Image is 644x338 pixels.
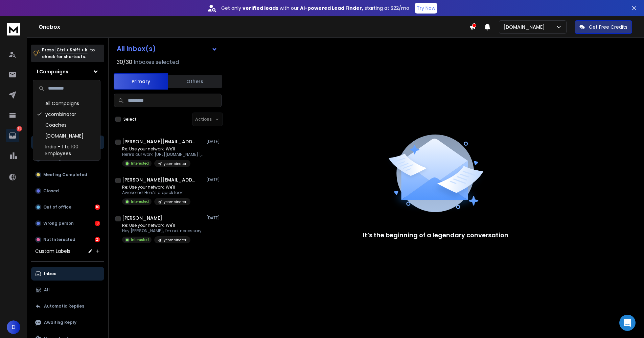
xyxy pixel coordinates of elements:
p: Meeting Completed [43,172,87,177]
p: Re: Use your network. We'll [122,223,202,228]
h1: All Inbox(s) [117,45,156,52]
div: 10 [95,204,100,210]
p: ycombinator [164,161,186,166]
p: [DATE] [206,177,222,183]
p: Get Free Credits [589,24,627,30]
span: 30 / 30 [117,58,132,66]
img: logo [7,23,20,35]
button: Primary [114,73,168,90]
p: Re: Use your network. We'll [122,146,203,152]
div: 21 [95,237,100,242]
p: It’s the beginning of a legendary conversation [363,231,508,240]
p: Get only with our starting at $22/mo [221,5,409,11]
p: Automatic Replies [44,304,84,309]
p: [DATE] [206,139,222,144]
h1: Onebox [39,23,469,31]
div: All Campaigns [34,98,99,109]
h1: [PERSON_NAME] [122,215,162,221]
div: Coaches [34,120,99,130]
p: Press to check for shortcuts. [42,47,95,60]
button: Others [168,74,222,89]
div: Open Intercom Messenger [619,315,636,331]
p: Re: Use your network. We'll [122,185,190,190]
p: Interested [131,237,149,242]
h3: Custom Labels [35,248,70,255]
p: Wrong person [43,221,74,226]
div: [DOMAIN_NAME] [34,130,99,141]
p: Out of office [43,204,71,210]
p: ycombinator [164,199,186,204]
p: [DOMAIN_NAME] [503,24,548,30]
p: Inbox [44,271,56,276]
div: ycombinator [34,109,99,120]
h1: 1 Campaigns [37,68,68,75]
h1: [PERSON_NAME][EMAIL_ADDRESS] [122,138,197,145]
p: All [44,287,50,293]
p: ycombinator [164,238,186,243]
p: Closed [43,188,59,194]
span: Ctrl + Shift + k [55,46,88,54]
p: Here’s our work: [URL][DOMAIN_NAME] [[URL][DOMAIN_NAME]] If you [122,152,203,157]
p: Awesome! Here’s a quick look [122,190,190,195]
div: 3 [95,221,100,226]
h1: [PERSON_NAME][EMAIL_ADDRESS][PERSON_NAME] [122,176,197,183]
h3: Inboxes selected [134,58,179,66]
p: Hey [PERSON_NAME], I’m not necessary [122,228,202,234]
p: Interested [131,199,149,204]
p: Awaiting Reply [44,320,76,325]
strong: verified leads [243,5,278,11]
p: Try Now [417,5,435,11]
div: India - 1 to 100 Employees [34,141,99,159]
h3: Filters [31,90,104,99]
p: 35 [17,126,22,131]
p: Not Interested [43,237,75,242]
label: Select [123,117,137,122]
span: D [7,320,20,334]
p: [DATE] [206,215,222,221]
p: Interested [131,161,149,166]
strong: AI-powered Lead Finder, [300,5,363,11]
